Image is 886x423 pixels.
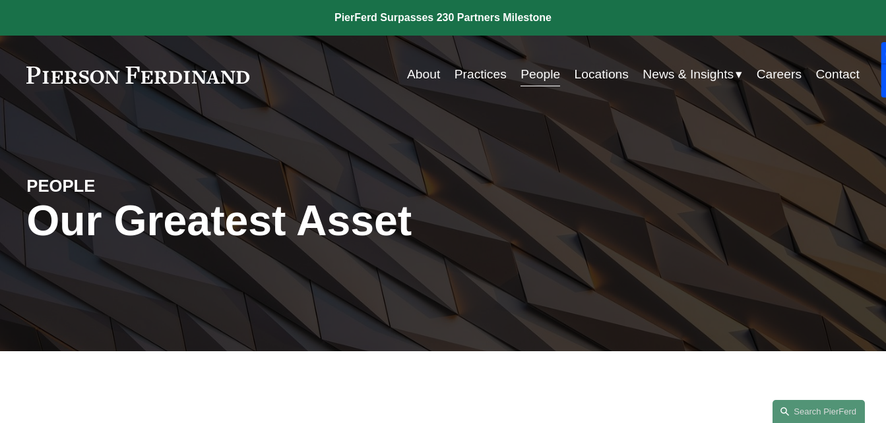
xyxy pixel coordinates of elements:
a: folder dropdown [643,62,742,87]
a: Careers [757,62,802,87]
a: Search this site [773,400,865,423]
h4: PEOPLE [26,175,235,197]
a: People [521,62,560,87]
span: News & Insights [643,63,734,86]
h1: Our Greatest Asset [26,197,582,246]
a: Practices [455,62,507,87]
a: Contact [815,62,859,87]
a: About [407,62,440,87]
a: Locations [575,62,629,87]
